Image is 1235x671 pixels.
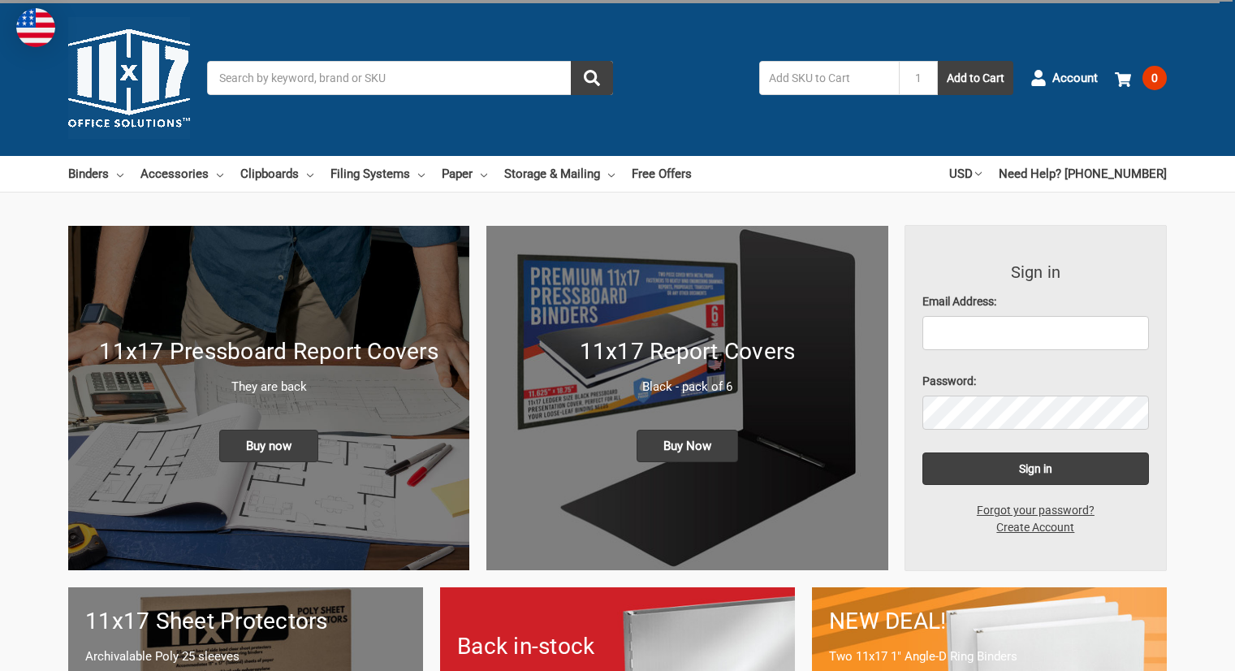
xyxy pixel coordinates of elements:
[1052,69,1098,88] span: Account
[85,335,452,369] h1: 11x17 Pressboard Report Covers
[1030,57,1098,99] a: Account
[938,61,1013,95] button: Add to Cart
[85,378,452,396] p: They are back
[68,226,469,570] img: New 11x17 Pressboard Binders
[504,156,615,192] a: Storage & Mailing
[632,156,692,192] a: Free Offers
[457,630,778,664] h1: Back in-stock
[85,604,406,639] h1: 11x17 Sheet Protectors
[949,156,982,192] a: USD
[922,260,1150,284] h3: Sign in
[637,430,738,462] span: Buy Now
[829,647,1150,666] p: Two 11x17 1" Angle-D Ring Binders
[922,452,1150,485] input: Sign in
[759,61,899,95] input: Add SKU to Cart
[968,502,1103,519] a: Forgot your password?
[922,373,1150,390] label: Password:
[1115,57,1167,99] a: 0
[240,156,313,192] a: Clipboards
[330,156,425,192] a: Filing Systems
[486,226,887,570] a: 11x17 Report Covers 11x17 Report Covers Black - pack of 6 Buy Now
[486,226,887,570] img: 11x17 Report Covers
[829,604,1150,639] h1: NEW DEAL!
[503,335,870,369] h1: 11x17 Report Covers
[68,17,190,139] img: 11x17.com
[68,226,469,570] a: New 11x17 Pressboard Binders 11x17 Pressboard Report Covers They are back Buy now
[140,156,223,192] a: Accessories
[922,293,1150,310] label: Email Address:
[987,519,1083,536] a: Create Account
[1101,627,1235,671] iframe: Google Customer Reviews
[442,156,487,192] a: Paper
[207,61,613,95] input: Search by keyword, brand or SKU
[85,647,406,666] p: Archivalable Poly 25 sleeves
[999,156,1167,192] a: Need Help? [PHONE_NUMBER]
[503,378,870,396] p: Black - pack of 6
[1142,66,1167,90] span: 0
[219,430,318,462] span: Buy now
[68,156,123,192] a: Binders
[16,8,55,47] img: duty and tax information for United States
